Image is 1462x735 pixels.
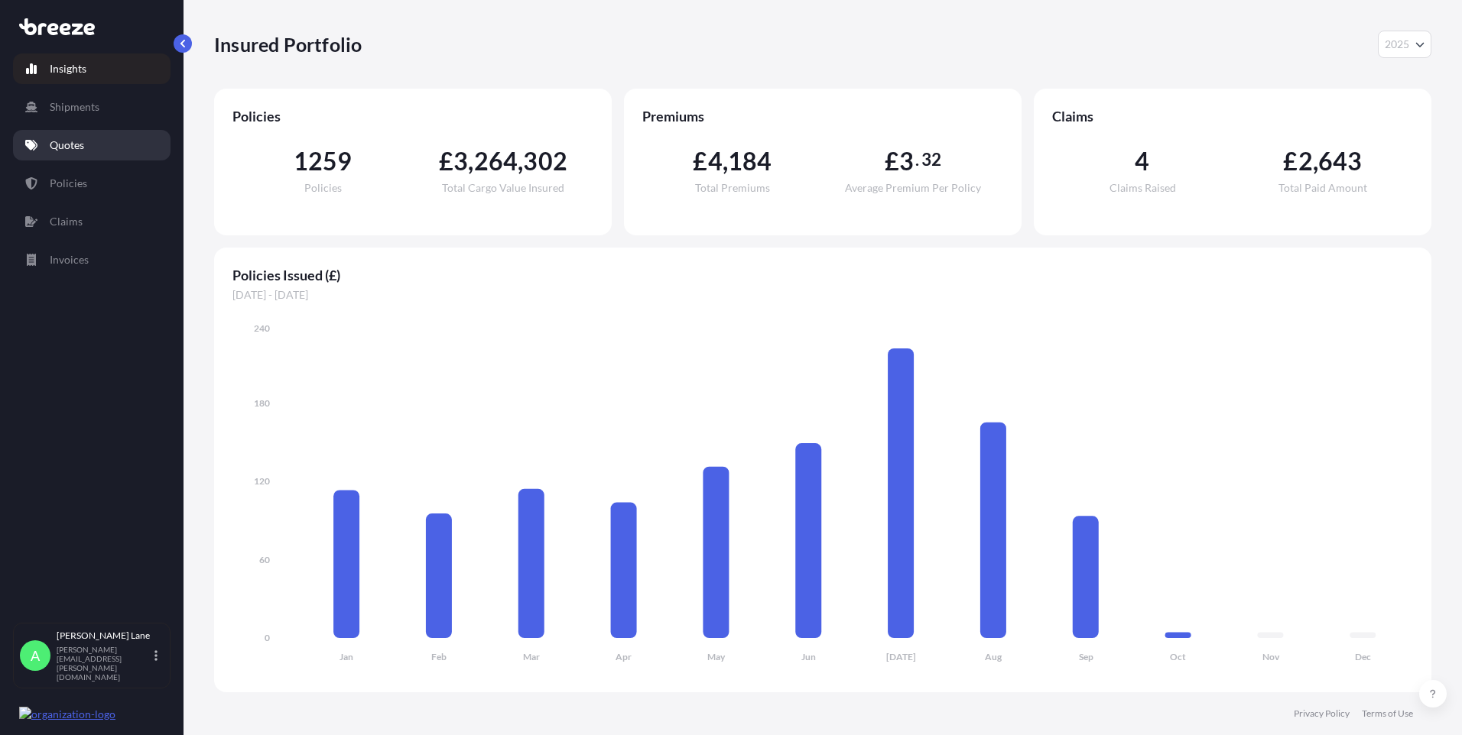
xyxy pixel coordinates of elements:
[254,322,270,334] tspan: 240
[523,651,540,662] tspan: Mar
[474,149,518,173] span: 264
[13,168,171,199] a: Policies
[695,183,770,193] span: Total Premiums
[1378,31,1431,58] button: Year Selector
[886,651,916,662] tspan: [DATE]
[13,53,171,84] a: Insights
[50,252,89,267] p: Invoices
[885,149,899,173] span: £
[1298,149,1313,173] span: 2
[1385,37,1409,52] span: 2025
[616,651,632,662] tspan: Apr
[468,149,473,173] span: ,
[921,154,941,166] span: 32
[1052,107,1413,125] span: Claims
[57,630,151,642] p: [PERSON_NAME] Lane
[19,707,115,722] img: organization-logo
[708,149,723,173] span: 4
[1362,707,1413,720] a: Terms of Use
[1313,149,1318,173] span: ,
[728,149,772,173] span: 184
[13,206,171,237] a: Claims
[523,149,567,173] span: 302
[1135,149,1149,173] span: 4
[304,183,342,193] span: Policies
[439,149,453,173] span: £
[642,107,1003,125] span: Premiums
[1283,149,1298,173] span: £
[1170,651,1186,662] tspan: Oct
[232,266,1413,284] span: Policies Issued (£)
[259,554,270,565] tspan: 60
[453,149,468,173] span: 3
[1079,651,1093,662] tspan: Sep
[265,632,270,643] tspan: 0
[845,183,981,193] span: Average Premium Per Policy
[254,397,270,409] tspan: 180
[801,651,816,662] tspan: Jun
[57,645,151,682] p: [PERSON_NAME][EMAIL_ADDRESS][PERSON_NAME][DOMAIN_NAME]
[693,149,707,173] span: £
[915,154,919,166] span: .
[1355,651,1371,662] tspan: Dec
[50,99,99,115] p: Shipments
[442,183,564,193] span: Total Cargo Value Insured
[1109,183,1176,193] span: Claims Raised
[13,92,171,122] a: Shipments
[232,107,593,125] span: Policies
[340,651,353,662] tspan: Jan
[50,138,84,153] p: Quotes
[1262,651,1280,662] tspan: Nov
[13,244,171,275] a: Invoices
[518,149,523,173] span: ,
[214,32,362,57] p: Insured Portfolio
[707,651,726,662] tspan: May
[50,214,83,229] p: Claims
[431,651,447,662] tspan: Feb
[1294,707,1350,720] a: Privacy Policy
[232,287,1413,303] span: [DATE] - [DATE]
[294,149,353,173] span: 1259
[31,648,40,663] span: A
[1318,149,1363,173] span: 643
[254,475,270,487] tspan: 120
[1278,183,1367,193] span: Total Paid Amount
[50,176,87,191] p: Policies
[899,149,914,173] span: 3
[50,61,86,76] p: Insights
[13,130,171,160] a: Quotes
[985,651,1002,662] tspan: Aug
[723,149,728,173] span: ,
